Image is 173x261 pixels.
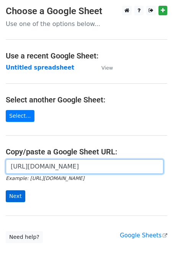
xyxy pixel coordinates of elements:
a: Need help? [6,231,43,243]
h4: Copy/paste a Google Sheet URL: [6,147,167,156]
h3: Choose a Google Sheet [6,6,167,17]
input: Next [6,190,25,202]
input: Paste your Google Sheet URL here [6,159,163,174]
iframe: Chat Widget [135,224,173,261]
small: View [101,65,113,71]
p: Use one of the options below... [6,20,167,28]
h4: Use a recent Google Sheet: [6,51,167,60]
a: Untitled spreadsheet [6,64,74,71]
a: Google Sheets [120,232,167,239]
small: Example: [URL][DOMAIN_NAME] [6,175,84,181]
a: Select... [6,110,34,122]
h4: Select another Google Sheet: [6,95,167,104]
a: View [94,64,113,71]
